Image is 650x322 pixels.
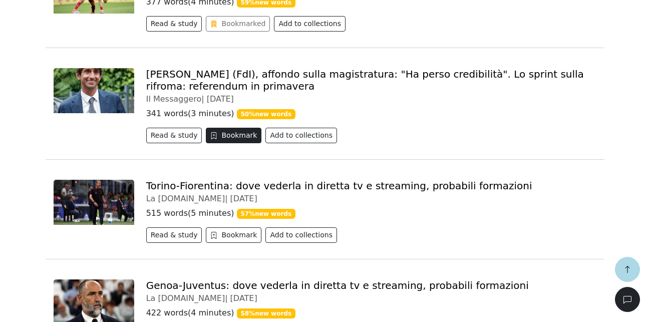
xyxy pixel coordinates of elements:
[237,109,295,119] span: 50 % new words
[146,21,206,30] a: Read & study
[146,194,596,203] div: La [DOMAIN_NAME] |
[230,194,257,203] span: [DATE]
[146,68,584,92] a: [PERSON_NAME] (FdI), affondo sulla magistratura: "Ha perso credibilità". Lo sprint sulla rifroma:...
[146,128,202,143] button: Read & study
[274,16,346,32] button: Add to collections
[207,94,234,104] span: [DATE]
[54,68,134,113] img: 9039291_30185448_donzelli.jpg
[146,227,202,243] button: Read & study
[54,180,134,225] img: 185709394-f9ec8a1e-5c89-458c-a041-0cbb818c9f35.jpg
[206,128,261,143] button: Bookmark
[146,108,596,120] p: 341 words ( 3 minutes )
[146,232,206,241] a: Read & study
[265,227,337,243] button: Add to collections
[146,293,596,303] div: La [DOMAIN_NAME] |
[146,94,596,104] div: Il Messaggero |
[237,308,295,318] span: 58 % new words
[146,307,596,319] p: 422 words ( 4 minutes )
[146,16,202,32] button: Read & study
[265,128,337,143] button: Add to collections
[146,132,206,142] a: Read & study
[146,180,532,192] a: Torino-Fiorentina: dove vederla in diretta tv e streaming, probabili formazioni
[230,293,257,303] span: [DATE]
[146,207,596,219] p: 515 words ( 5 minutes )
[206,227,261,243] button: Bookmark
[237,209,295,219] span: 57 % new words
[146,279,529,291] a: Genoa-Juventus: dove vederla in diretta tv e streaming, probabili formazioni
